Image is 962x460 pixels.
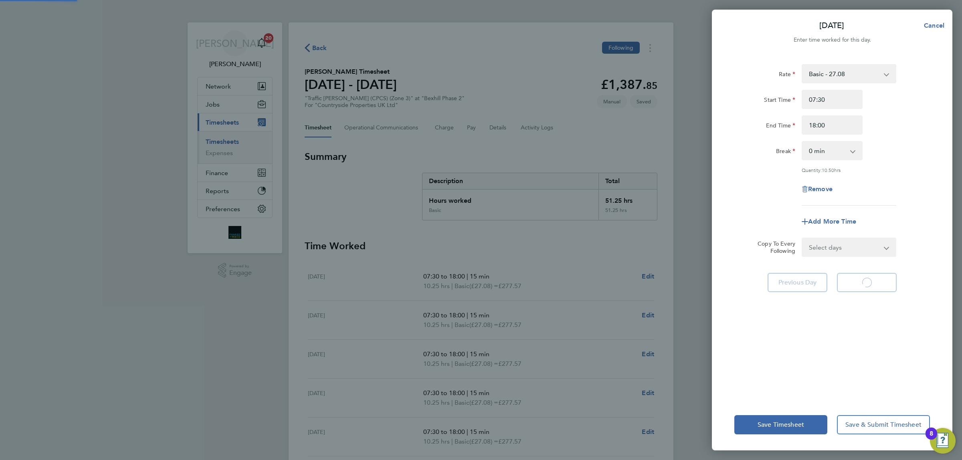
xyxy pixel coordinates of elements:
label: Rate [779,71,795,80]
button: Cancel [911,18,952,34]
span: Remove [808,185,833,193]
p: [DATE] [819,20,844,31]
label: Break [776,147,795,157]
span: Cancel [922,22,944,29]
div: Quantity: hrs [802,167,896,173]
button: Save & Submit Timesheet [837,415,930,434]
span: Add More Time [808,218,856,225]
div: Enter time worked for this day. [712,35,952,45]
input: E.g. 08:00 [802,90,863,109]
button: Open Resource Center, 8 new notifications [930,428,956,454]
span: Save & Submit Timesheet [845,421,922,429]
label: End Time [766,122,795,131]
span: 10.50 [822,167,834,173]
label: Start Time [764,96,795,106]
div: 8 [930,434,933,444]
button: Add More Time [802,218,856,225]
label: Copy To Every Following [751,240,795,254]
input: E.g. 18:00 [802,115,863,135]
button: Remove [802,186,833,192]
button: Save Timesheet [734,415,827,434]
span: Save Timesheet [758,421,804,429]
